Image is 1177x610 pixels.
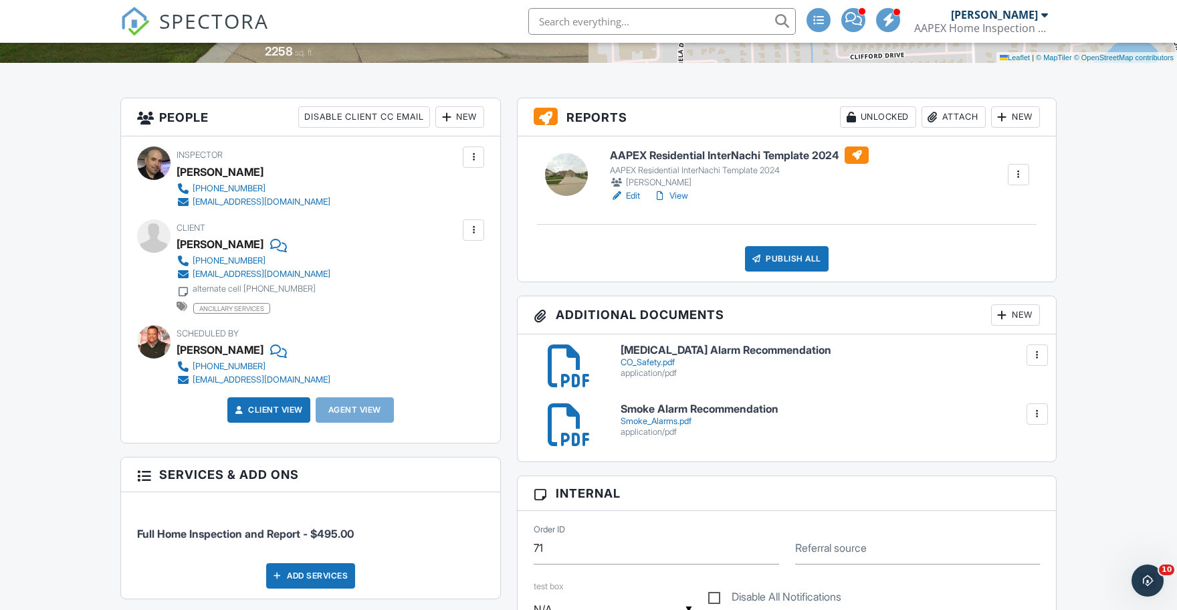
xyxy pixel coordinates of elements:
[177,268,330,281] a: [EMAIL_ADDRESS][DOMAIN_NAME]
[177,360,330,373] a: [PHONE_NUMBER]
[518,98,1056,136] h3: Reports
[193,375,330,385] div: [EMAIL_ADDRESS][DOMAIN_NAME]
[265,44,293,58] div: 2258
[610,146,869,164] h6: AAPEX Residential InterNachi Template 2024
[159,7,269,35] span: SPECTORA
[1000,54,1030,62] a: Leaflet
[610,146,869,189] a: AAPEX Residential InterNachi Template 2024 AAPEX Residential InterNachi Template 2024 [PERSON_NAME]
[120,18,269,46] a: SPECTORA
[991,304,1040,326] div: New
[295,47,314,58] span: sq. ft.
[193,303,270,314] span: ancillary services
[708,591,841,607] label: Disable All Notifications
[610,165,869,176] div: AAPEX Residential InterNachi Template 2024
[193,269,330,280] div: [EMAIL_ADDRESS][DOMAIN_NAME]
[121,457,500,492] h3: Services & Add ons
[914,21,1048,35] div: AAPEX Home Inspection Services
[610,176,869,189] div: [PERSON_NAME]
[137,502,484,552] li: Service: Full Home Inspection and Report
[177,328,239,338] span: Scheduled By
[266,563,355,589] div: Add Services
[193,256,265,266] div: [PHONE_NUMBER]
[621,344,1040,357] h6: [MEDICAL_DATA] Alarm Recommendation
[745,246,829,272] div: Publish All
[435,106,484,128] div: New
[1159,565,1174,575] span: 10
[193,197,330,207] div: [EMAIL_ADDRESS][DOMAIN_NAME]
[1074,54,1174,62] a: © OpenStreetMap contributors
[177,340,263,360] div: [PERSON_NAME]
[193,183,265,194] div: [PHONE_NUMBER]
[610,189,640,203] a: Edit
[193,361,265,372] div: [PHONE_NUMBER]
[1132,565,1164,597] iframe: Intercom live chat
[137,527,354,540] span: Full Home Inspection and Report - $495.00
[177,223,205,233] span: Client
[177,254,330,268] a: [PHONE_NUMBER]
[534,524,565,536] label: Order ID
[232,403,303,417] a: Client View
[653,189,688,203] a: View
[621,403,1040,415] h6: Smoke Alarm Recommendation
[528,8,796,35] input: Search everything...
[951,8,1038,21] div: [PERSON_NAME]
[1036,54,1072,62] a: © MapTiler
[621,403,1040,437] a: Smoke Alarm Recommendation Smoke_Alarms.pdf application/pdf
[534,565,691,591] label: test box
[621,368,1040,379] div: application/pdf
[621,344,1040,379] a: [MEDICAL_DATA] Alarm Recommendation CO_Safety.pdf application/pdf
[177,162,263,182] div: [PERSON_NAME]
[991,106,1040,128] div: New
[621,416,1040,427] div: Smoke_Alarms.pdf
[177,182,330,195] a: [PHONE_NUMBER]
[795,540,867,555] label: Referral source
[621,357,1040,368] div: CO_Safety.pdf
[177,150,223,160] span: Inspector
[177,195,330,209] a: [EMAIL_ADDRESS][DOMAIN_NAME]
[193,284,316,294] div: alternate cell [PHONE_NUMBER]
[922,106,986,128] div: Attach
[121,98,500,136] h3: People
[177,234,263,254] div: [PERSON_NAME]
[518,296,1056,334] h3: Additional Documents
[177,373,330,387] a: [EMAIL_ADDRESS][DOMAIN_NAME]
[621,427,1040,437] div: application/pdf
[1032,54,1034,62] span: |
[120,7,150,36] img: The Best Home Inspection Software - Spectora
[840,106,916,128] div: Unlocked
[518,476,1056,511] h3: Internal
[298,106,430,128] div: Disable Client CC Email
